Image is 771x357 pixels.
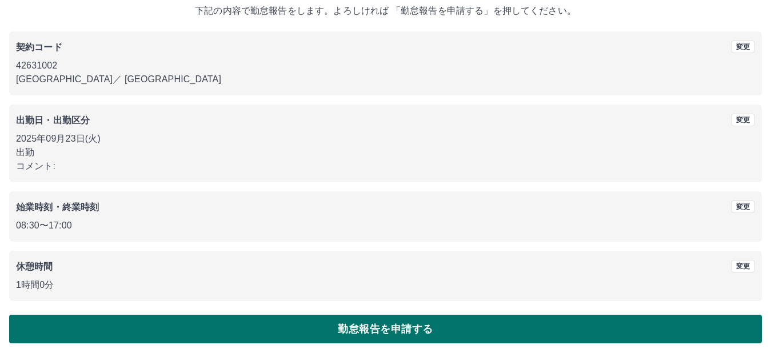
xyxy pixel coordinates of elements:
[9,315,762,343] button: 勤怠報告を申請する
[16,73,755,86] p: [GEOGRAPHIC_DATA] ／ [GEOGRAPHIC_DATA]
[16,42,62,52] b: 契約コード
[16,159,755,173] p: コメント:
[16,115,90,125] b: 出勤日・出勤区分
[731,260,755,272] button: 変更
[731,114,755,126] button: 変更
[9,4,762,18] p: 下記の内容で勤怠報告をします。よろしければ 「勤怠報告を申請する」を押してください。
[16,132,755,146] p: 2025年09月23日(火)
[731,200,755,213] button: 変更
[16,262,53,271] b: 休憩時間
[16,59,755,73] p: 42631002
[16,202,99,212] b: 始業時刻・終業時刻
[16,219,755,232] p: 08:30 〜 17:00
[731,41,755,53] button: 変更
[16,278,755,292] p: 1時間0分
[16,146,755,159] p: 出勤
